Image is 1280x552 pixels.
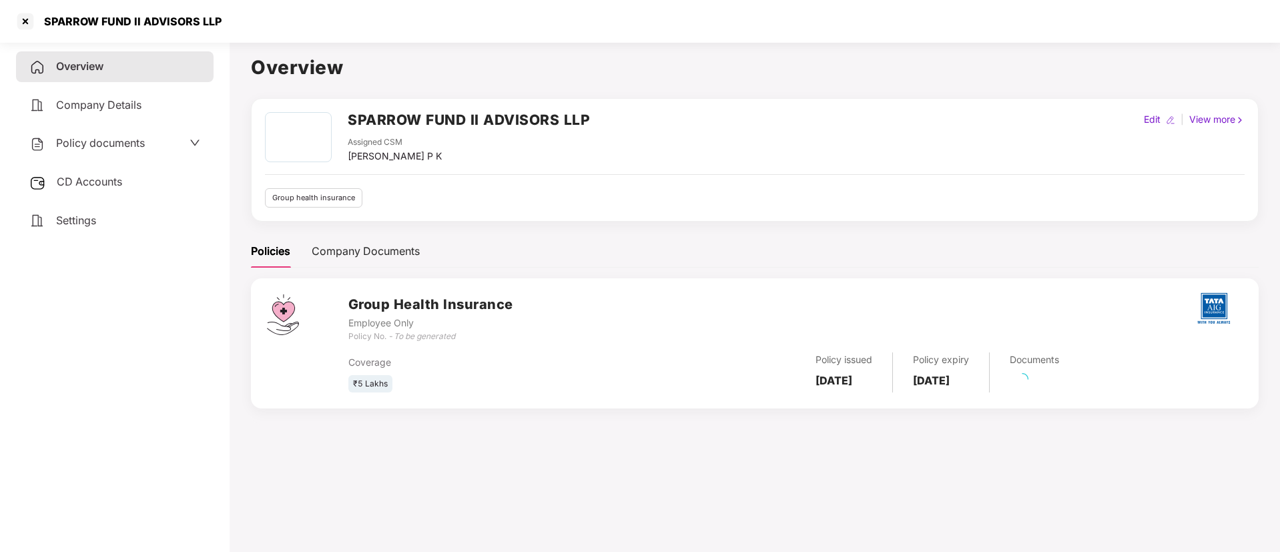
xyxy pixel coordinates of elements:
[1010,352,1059,367] div: Documents
[312,243,420,260] div: Company Documents
[348,330,513,343] div: Policy No. -
[29,136,45,152] img: svg+xml;base64,PHN2ZyB4bWxucz0iaHR0cDovL3d3dy53My5vcmcvMjAwMC9zdmciIHdpZHRoPSIyNCIgaGVpZ2h0PSIyNC...
[1166,115,1175,125] img: editIcon
[56,98,141,111] span: Company Details
[251,243,290,260] div: Policies
[913,374,950,387] b: [DATE]
[190,137,200,148] span: down
[56,59,103,73] span: Overview
[29,59,45,75] img: svg+xml;base64,PHN2ZyB4bWxucz0iaHR0cDovL3d3dy53My5vcmcvMjAwMC9zdmciIHdpZHRoPSIyNCIgaGVpZ2h0PSIyNC...
[1178,112,1187,127] div: |
[816,352,872,367] div: Policy issued
[1016,373,1028,385] span: loading
[57,175,122,188] span: CD Accounts
[267,294,299,335] img: svg+xml;base64,PHN2ZyB4bWxucz0iaHR0cDovL3d3dy53My5vcmcvMjAwMC9zdmciIHdpZHRoPSI0Ny43MTQiIGhlaWdodD...
[348,136,442,149] div: Assigned CSM
[1235,115,1245,125] img: rightIcon
[348,375,392,393] div: ₹5 Lakhs
[56,214,96,227] span: Settings
[265,188,362,208] div: Group health insurance
[29,175,46,191] img: svg+xml;base64,PHN2ZyB3aWR0aD0iMjUiIGhlaWdodD0iMjQiIHZpZXdCb3g9IjAgMCAyNSAyNCIgZmlsbD0ibm9uZSIgeG...
[29,213,45,229] img: svg+xml;base64,PHN2ZyB4bWxucz0iaHR0cDovL3d3dy53My5vcmcvMjAwMC9zdmciIHdpZHRoPSIyNCIgaGVpZ2h0PSIyNC...
[1141,112,1163,127] div: Edit
[29,97,45,113] img: svg+xml;base64,PHN2ZyB4bWxucz0iaHR0cDovL3d3dy53My5vcmcvMjAwMC9zdmciIHdpZHRoPSIyNCIgaGVpZ2h0PSIyNC...
[348,149,442,164] div: [PERSON_NAME] P K
[348,294,513,315] h3: Group Health Insurance
[348,109,590,131] h2: SPARROW FUND II ADVISORS LLP
[913,352,969,367] div: Policy expiry
[348,355,647,370] div: Coverage
[394,331,455,341] i: To be generated
[816,374,852,387] b: [DATE]
[56,136,145,150] span: Policy documents
[251,53,1259,82] h1: Overview
[348,316,513,330] div: Employee Only
[36,15,222,28] div: SPARROW FUND II ADVISORS LLP
[1191,285,1237,332] img: tatag.png
[1187,112,1247,127] div: View more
